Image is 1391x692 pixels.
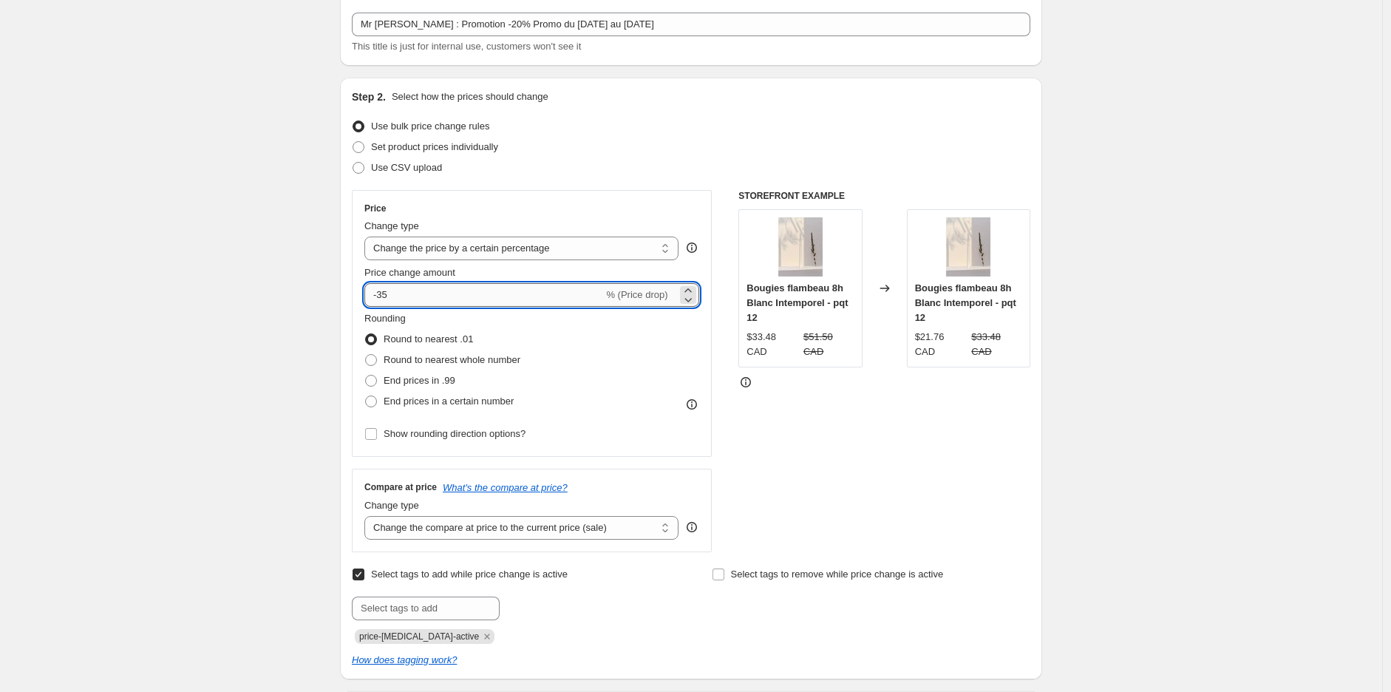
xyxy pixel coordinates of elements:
h2: Step 2. [352,89,386,104]
input: Select tags to add [352,597,500,620]
span: Bougies flambeau 8h Blanc Intemporel - pqt 12 [915,282,1016,323]
a: How does tagging work? [352,654,457,665]
img: 007147-bougies_la_francaise_Colorama-Flambeaux-blanc_la_guilde_culinaire_80x.webp [771,217,830,277]
span: % (Price drop) [606,289,667,300]
span: This title is just for internal use, customers won't see it [352,41,581,52]
h3: Price [364,203,386,214]
input: 30% off holiday sale [352,13,1030,36]
input: -15 [364,283,603,307]
span: Use bulk price change rules [371,121,489,132]
div: help [684,520,699,535]
span: Bougies flambeau 8h Blanc Intemporel - pqt 12 [746,282,848,323]
span: Select tags to remove while price change is active [731,569,944,580]
span: Select tags to add while price change is active [371,569,568,580]
span: Set product prices individually [371,141,498,152]
button: What's the compare at price? [443,482,568,493]
strike: $51.50 CAD [803,330,854,359]
img: 007147-bougies_la_francaise_Colorama-Flambeaux-blanc_la_guilde_culinaire_80x.webp [939,217,998,277]
strike: $33.48 CAD [971,330,1022,359]
h3: Compare at price [364,481,437,493]
span: End prices in a certain number [384,396,514,407]
div: $21.76 CAD [915,330,966,359]
span: Use CSV upload [371,162,442,173]
span: Price change amount [364,267,455,278]
span: Show rounding direction options? [384,428,526,439]
div: help [684,240,699,255]
span: Change type [364,500,419,511]
span: Rounding [364,313,406,324]
span: End prices in .99 [384,375,455,386]
span: price-change-job-active [359,631,479,642]
button: Remove price-change-job-active [480,630,494,643]
span: Round to nearest .01 [384,333,473,345]
div: $33.48 CAD [746,330,797,359]
h6: STOREFRONT EXAMPLE [738,190,1030,202]
span: Round to nearest whole number [384,354,520,365]
p: Select how the prices should change [392,89,548,104]
span: Change type [364,220,419,231]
